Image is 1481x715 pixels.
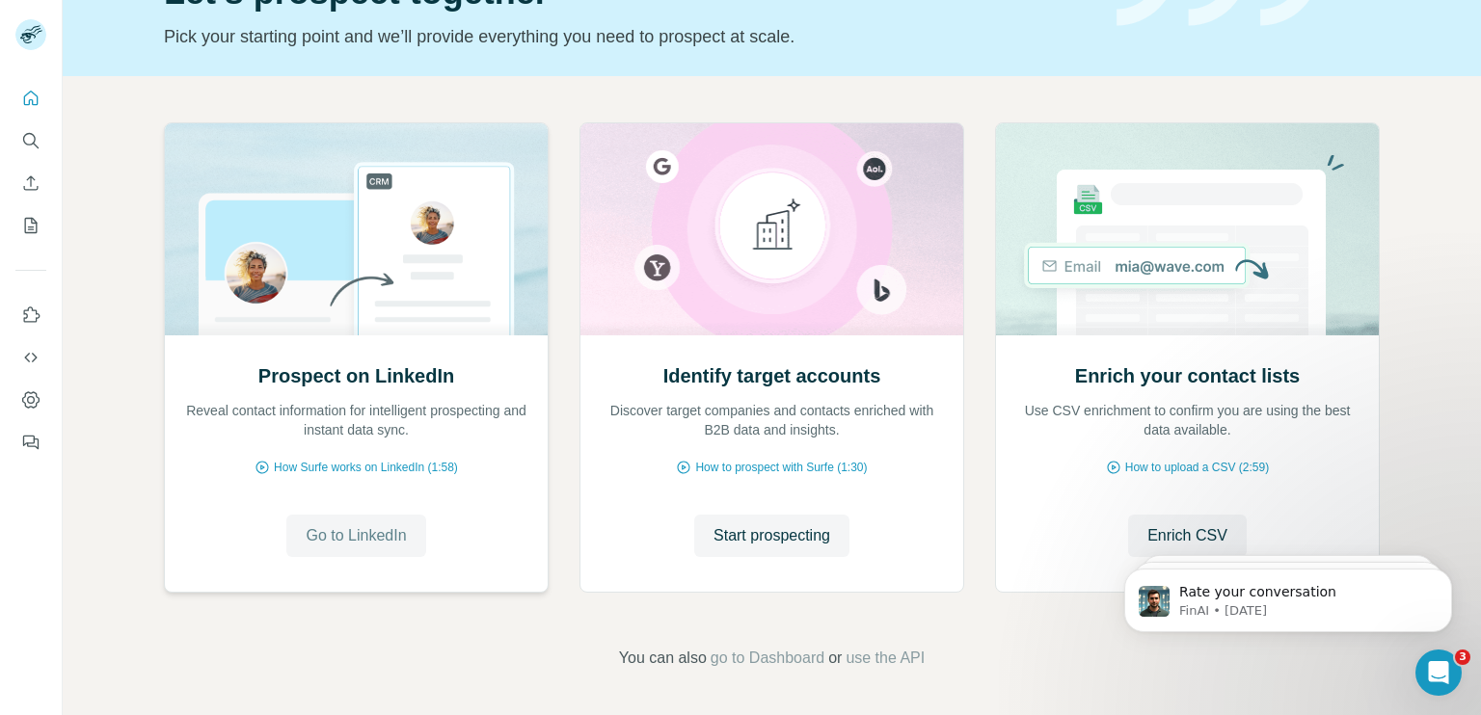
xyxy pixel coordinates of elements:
p: Pick your starting point and we’ll provide everything you need to prospect at scale. [164,23,1093,50]
p: Reveal contact information for intelligent prospecting and instant data sync. [184,401,528,439]
h2: Enrich your contact lists [1075,362,1300,389]
img: Prospect on LinkedIn [164,123,549,335]
button: Quick start [15,81,46,116]
p: Discover target companies and contacts enriched with B2B data and insights. [600,401,944,439]
h2: Prospect on LinkedIn [258,362,454,389]
button: Start prospecting [694,515,849,557]
span: How to prospect with Surfe (1:30) [695,459,867,476]
span: Go to LinkedIn [306,524,406,547]
button: Dashboard [15,383,46,417]
iframe: Intercom notifications message [1095,528,1481,663]
span: 3 [1455,649,1470,665]
button: Search [15,123,46,158]
button: My lists [15,208,46,243]
span: How Surfe works on LinkedIn (1:58) [274,459,458,476]
img: Identify target accounts [579,123,964,335]
span: or [828,647,842,670]
button: Use Surfe on LinkedIn [15,298,46,332]
span: Start prospecting [714,524,830,547]
button: Enrich CSV [1128,515,1247,557]
button: Feedback [15,425,46,460]
h2: Identify target accounts [663,362,881,389]
button: go to Dashboard [711,647,824,670]
button: Go to LinkedIn [286,515,425,557]
iframe: Intercom live chat [1415,649,1462,696]
img: Enrich your contact lists [995,123,1380,335]
button: Enrich CSV [15,166,46,200]
span: Enrich CSV [1147,524,1227,547]
p: Use CSV enrichment to confirm you are using the best data available. [1015,401,1360,439]
button: use the API [846,647,925,670]
span: You can also [619,647,707,670]
span: How to upload a CSV (2:59) [1125,459,1269,476]
button: Use Surfe API [15,340,46,375]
